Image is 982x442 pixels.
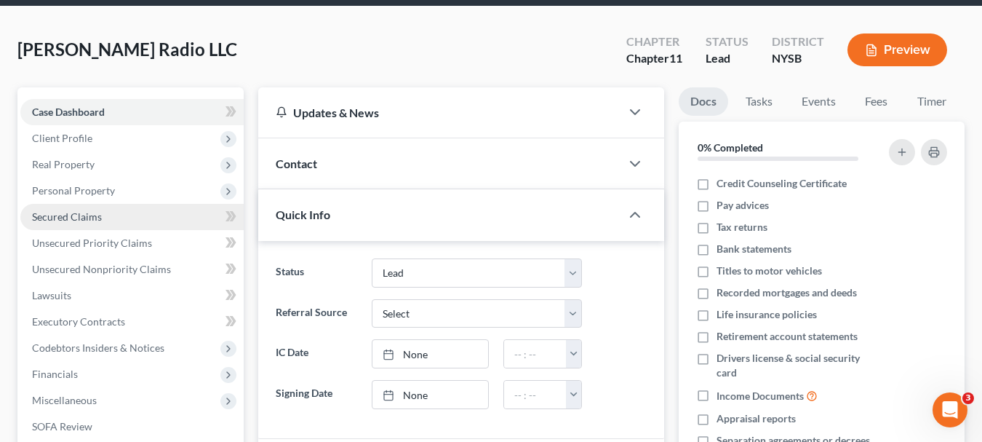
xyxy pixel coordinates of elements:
a: Unsecured Nonpriority Claims [20,256,244,283]
span: Unsecured Nonpriority Claims [32,263,171,275]
span: Life insurance policies [716,307,817,322]
span: Quick Info [276,208,330,221]
div: District [772,33,824,50]
a: None [372,381,487,409]
span: Unsecured Priority Claims [32,237,152,249]
span: SOFA Review [32,420,92,433]
span: Client Profile [32,132,92,144]
a: Executory Contracts [20,309,244,335]
span: 11 [669,51,682,65]
a: Timer [906,87,958,116]
span: Appraisal reports [716,411,796,426]
div: Chapter [626,33,682,50]
span: Financials [32,368,78,380]
input: -- : -- [504,340,567,368]
span: Drivers license & social security card [716,351,881,380]
label: Referral Source [268,299,365,328]
span: Real Property [32,158,95,170]
span: Recorded mortgages and deeds [716,285,857,300]
label: IC Date [268,339,365,368]
span: Secured Claims [32,210,102,223]
span: Retirement account statements [716,329,858,344]
span: Tax returns [716,220,767,234]
span: Lawsuits [32,289,71,301]
label: Status [268,259,365,288]
span: Executory Contracts [32,315,125,328]
span: Titles to motor vehicles [716,264,822,278]
div: Status [706,33,749,50]
a: Case Dashboard [20,99,244,125]
a: Lawsuits [20,283,244,309]
span: Codebtors Insiders & Notices [32,342,164,354]
span: Income Documents [716,389,804,403]
span: Bank statements [716,242,791,256]
a: Events [790,87,847,116]
div: NYSB [772,50,824,67]
a: Fees [853,87,900,116]
button: Preview [847,33,947,66]
span: Credit Counseling Certificate [716,176,847,191]
span: Pay advices [716,198,769,213]
a: Secured Claims [20,204,244,230]
span: 3 [962,392,974,404]
label: Signing Date [268,380,365,409]
div: Chapter [626,50,682,67]
span: Personal Property [32,184,115,197]
div: Updates & News [276,105,603,120]
span: Case Dashboard [32,106,105,118]
input: -- : -- [504,381,567,409]
a: None [372,340,487,368]
span: [PERSON_NAME] Radio LLC [17,39,237,60]
a: SOFA Review [20,414,244,440]
a: Unsecured Priority Claims [20,230,244,256]
a: Docs [679,87,728,116]
iframe: Intercom live chat [933,392,967,427]
span: Miscellaneous [32,394,97,406]
strong: 0% Completed [698,141,763,154]
div: Lead [706,50,749,67]
a: Tasks [734,87,784,116]
span: Contact [276,157,317,170]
